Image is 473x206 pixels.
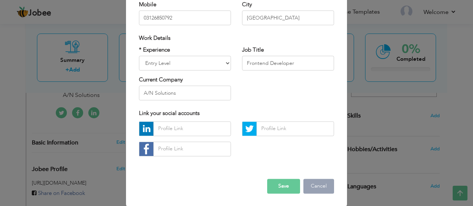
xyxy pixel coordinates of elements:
[267,179,300,193] button: Save
[153,121,231,136] input: Profile Link
[242,122,256,136] img: Twitter
[303,179,334,193] button: Cancel
[256,121,334,136] input: Profile Link
[139,142,153,156] img: facebook
[242,1,252,8] label: City
[139,35,170,42] span: Work Details
[139,122,153,136] img: linkedin
[242,46,264,54] label: Job Title
[139,76,183,84] label: Current Company
[153,142,231,156] input: Profile Link
[139,46,170,54] label: * Experience
[139,110,200,117] span: Link your social accounts
[139,1,156,8] label: Mobile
